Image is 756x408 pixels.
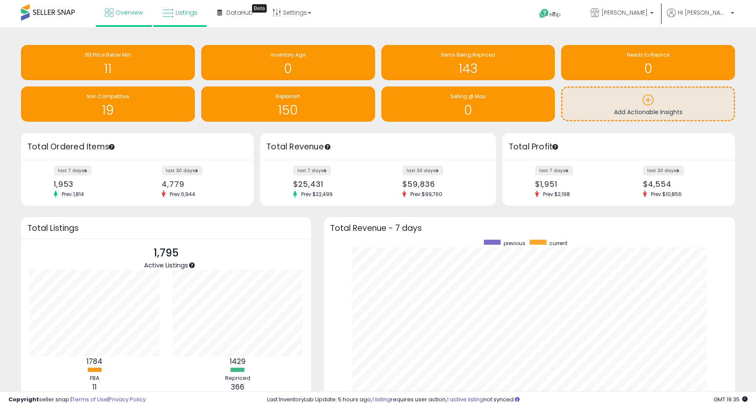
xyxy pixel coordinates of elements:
a: 1 active listing [447,395,483,403]
i: Get Help [539,8,549,19]
label: last 7 days [293,166,331,175]
a: BB Price Below Min 11 [21,45,195,80]
h1: 0 [565,62,731,76]
span: BB Price Below Min [85,51,131,58]
span: Selling @ Max [450,93,486,100]
div: Tooltip anchor [188,262,196,269]
span: Inventory Age [270,51,305,58]
h1: 0 [205,62,371,76]
h3: Total Profit [509,141,729,153]
a: Selling @ Max 0 [381,86,555,122]
span: previous [504,240,525,247]
h1: 19 [25,103,191,117]
label: last 30 days [402,166,443,175]
b: 11 [92,382,97,392]
b: 366 [231,382,244,392]
h1: 143 [386,62,551,76]
a: Hi [PERSON_NAME] [667,8,734,27]
span: Prev: $99,760 [406,191,446,198]
div: Tooltip anchor [108,143,115,151]
a: Needs to Reprice 0 [561,45,735,80]
a: Privacy Policy [109,395,146,403]
h1: 150 [205,103,371,117]
div: Last InventoryLab Update: 5 hours ago, requires user action, not synced. [267,396,748,404]
div: FBA [69,374,120,382]
span: Items Being Repriced [441,51,495,58]
span: Listings [176,8,197,17]
div: $1,951 [535,180,612,188]
span: Active Listings [144,261,188,269]
span: 2025-08-12 19:35 GMT [714,395,748,403]
div: Tooltip anchor [324,143,331,151]
h1: 11 [25,62,191,76]
div: Tooltip anchor [551,143,559,151]
span: Non Competitive [87,93,129,100]
span: current [549,240,567,247]
a: Terms of Use [72,395,108,403]
a: Non Competitive 19 [21,86,195,122]
h3: Total Revenue [266,141,490,153]
span: Prev: $2,198 [539,191,574,198]
div: Tooltip anchor [252,4,267,13]
div: seller snap | | [8,396,146,404]
b: 1429 [230,356,246,366]
span: [PERSON_NAME] [601,8,648,17]
div: $59,836 [402,180,481,188]
span: Prev: 6,944 [165,191,199,198]
span: Prev: 1,814 [58,191,88,198]
i: Click here to read more about un-synced listings. [515,397,520,402]
div: $25,431 [293,180,372,188]
p: 1,795 [144,245,188,261]
span: Hi [PERSON_NAME] [678,8,728,17]
span: Help [549,11,561,18]
a: Inventory Age 0 [201,45,375,80]
strong: Copyright [8,395,39,403]
label: last 7 days [535,166,573,175]
label: last 7 days [54,166,92,175]
a: 1 listing [372,395,391,403]
label: last 30 days [643,166,684,175]
b: 1784 [87,356,102,366]
h1: 0 [386,103,551,117]
div: $4,554 [643,180,720,188]
a: Items Being Repriced 143 [381,45,555,80]
h3: Total Revenue - 7 days [330,225,729,231]
h3: Total Ordered Items [27,141,247,153]
span: Overview [115,8,143,17]
span: Prev: $10,856 [647,191,686,198]
a: Replenish 150 [201,86,375,122]
div: Repriced [213,374,263,382]
span: Prev: $22,499 [297,191,337,198]
h3: Total Listings [27,225,305,231]
span: Add Actionable Insights [614,108,682,116]
div: 1,953 [54,180,131,188]
span: Replenish [276,93,300,100]
label: last 30 days [162,166,202,175]
a: Add Actionable Insights [562,88,734,120]
a: Help [533,2,577,27]
span: Needs to Reprice [627,51,669,58]
span: DataHub [226,8,253,17]
div: 4,779 [162,180,239,188]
